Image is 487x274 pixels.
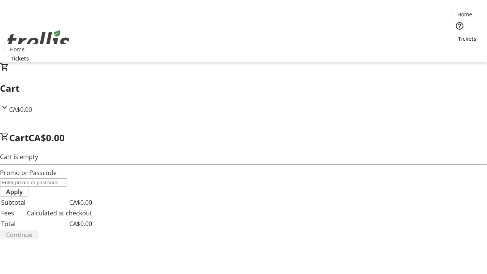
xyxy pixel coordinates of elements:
[1,208,26,218] td: Fees
[457,10,472,18] span: Home
[27,208,92,218] td: Calculated at checkout
[452,35,482,43] a: Tickets
[10,45,25,53] span: Home
[1,219,26,229] td: Total
[9,105,32,114] span: CA$0.00
[11,54,29,62] span: Tickets
[452,18,467,33] button: Help
[27,219,92,229] td: CA$0.00
[452,43,467,58] button: Cart
[5,54,35,62] a: Tickets
[27,198,92,207] td: CA$0.00
[6,187,23,196] span: Apply
[452,10,477,18] a: Home
[5,45,29,53] a: Home
[1,198,26,207] td: Subtotal
[29,131,65,144] span: CA$0.00
[5,22,72,60] img: Orient E2E Organization AshOsQzoDu's Logo
[458,35,476,43] span: Tickets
